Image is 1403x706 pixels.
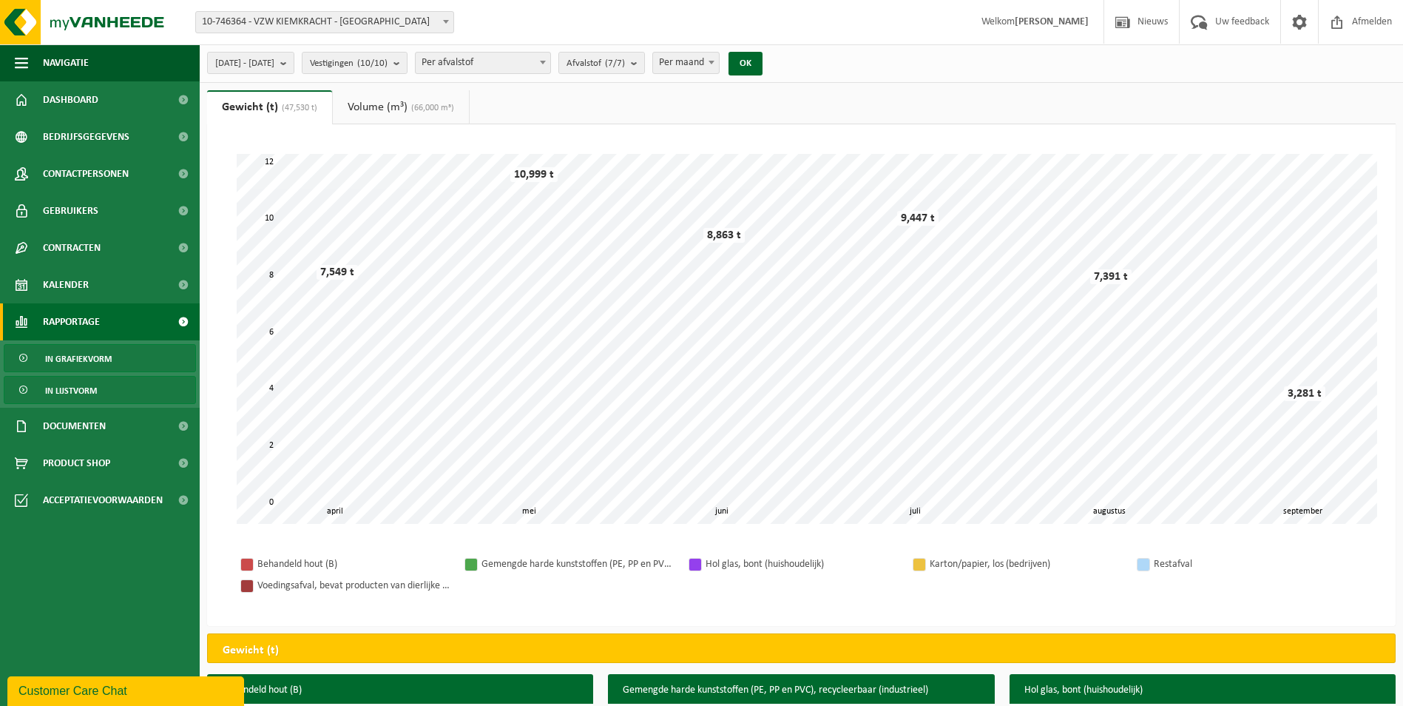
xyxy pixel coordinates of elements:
span: Bedrijfsgegevens [43,118,129,155]
strong: [PERSON_NAME] [1015,16,1089,27]
div: Gemengde harde kunststoffen (PE, PP en PVC), recycleerbaar (industrieel) [481,555,674,574]
span: Per afvalstof [416,53,550,73]
span: Dashboard [43,81,98,118]
span: Per maand [653,53,719,73]
span: In grafiekvorm [45,345,112,373]
a: Gewicht (t) [207,90,332,124]
a: In grafiekvorm [4,344,196,372]
div: 10,999 t [510,167,558,182]
span: (47,530 t) [278,104,317,112]
span: Afvalstof [567,53,625,75]
div: Karton/papier, los (bedrijven) [930,555,1122,574]
span: Product Shop [43,445,110,482]
div: Voedingsafval, bevat producten van dierlijke oorsprong, onverpakt, categorie 3 [257,576,450,595]
span: Per afvalstof [415,52,551,74]
span: Documenten [43,408,106,445]
span: In lijstvorm [45,377,97,405]
count: (7/7) [605,58,625,68]
span: 10-746364 - VZW KIEMKRACHT - HAMME [196,12,453,33]
button: [DATE] - [DATE] [207,52,294,74]
h2: Gewicht (t) [208,634,294,667]
div: 9,447 t [897,211,939,226]
div: Restafval [1154,555,1346,574]
div: Behandeld hout (B) [257,555,450,574]
span: Rapportage [43,303,100,340]
span: Navigatie [43,44,89,81]
a: Volume (m³) [333,90,469,124]
span: Acceptatievoorwaarden [43,482,163,519]
div: 7,391 t [1090,269,1132,284]
div: Hol glas, bont (huishoudelijk) [706,555,898,574]
a: In lijstvorm [4,376,196,404]
div: 3,281 t [1284,386,1325,401]
div: 7,549 t [317,265,358,280]
span: 10-746364 - VZW KIEMKRACHT - HAMME [195,11,454,33]
span: [DATE] - [DATE] [215,53,274,75]
div: 8,863 t [703,228,745,243]
span: Per maand [652,52,720,74]
button: Afvalstof(7/7) [558,52,645,74]
button: Vestigingen(10/10) [302,52,408,74]
count: (10/10) [357,58,388,68]
span: Contracten [43,229,101,266]
iframe: chat widget [7,673,247,706]
span: Kalender [43,266,89,303]
span: Contactpersonen [43,155,129,192]
button: OK [728,52,763,75]
span: (66,000 m³) [408,104,454,112]
span: Vestigingen [310,53,388,75]
span: Gebruikers [43,192,98,229]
